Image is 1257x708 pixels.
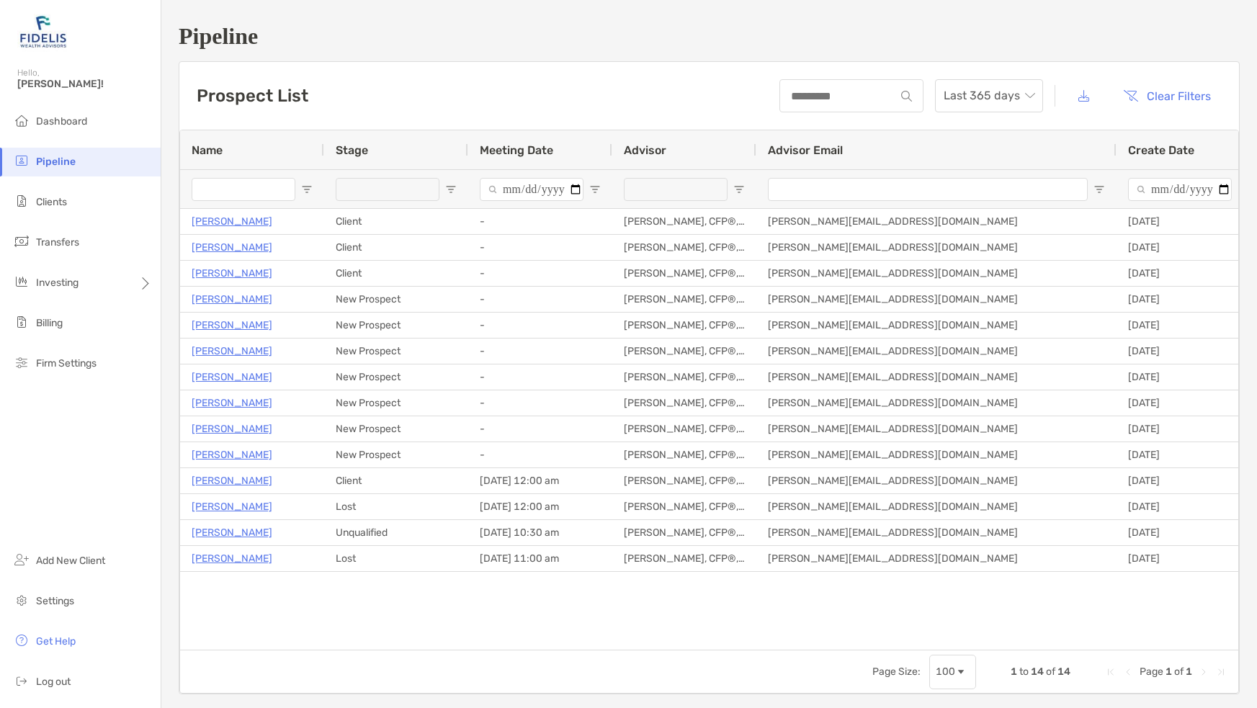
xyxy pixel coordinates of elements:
[1122,666,1134,678] div: Previous Page
[197,86,308,106] h3: Prospect List
[468,442,612,467] div: -
[468,235,612,260] div: -
[612,468,756,493] div: [PERSON_NAME], CFP®, AIF®
[589,184,601,195] button: Open Filter Menu
[612,261,756,286] div: [PERSON_NAME], CFP®, AIF®
[1057,666,1070,678] span: 14
[612,364,756,390] div: [PERSON_NAME], CFP®, AIF®
[36,156,76,168] span: Pipeline
[13,192,30,210] img: clients icon
[13,112,30,129] img: dashboard icon
[612,313,756,338] div: [PERSON_NAME], CFP®, AIF®
[612,339,756,364] div: [PERSON_NAME], CFP®, AIF®
[36,357,97,369] span: Firm Settings
[13,551,30,568] img: add_new_client icon
[468,209,612,234] div: -
[192,368,272,386] a: [PERSON_NAME]
[1140,666,1163,678] span: Page
[13,354,30,371] img: firm-settings icon
[768,178,1088,201] input: Advisor Email Filter Input
[324,313,468,338] div: New Prospect
[468,416,612,442] div: -
[480,143,553,157] span: Meeting Date
[324,339,468,364] div: New Prospect
[324,287,468,312] div: New Prospect
[1128,178,1232,201] input: Create Date Filter Input
[36,595,74,607] span: Settings
[13,672,30,689] img: logout icon
[1031,666,1044,678] span: 14
[944,80,1034,112] span: Last 365 days
[17,78,152,90] span: [PERSON_NAME]!
[192,394,272,412] p: [PERSON_NAME]
[756,287,1117,312] div: [PERSON_NAME][EMAIL_ADDRESS][DOMAIN_NAME]
[192,238,272,256] a: [PERSON_NAME]
[468,339,612,364] div: -
[192,212,272,230] a: [PERSON_NAME]
[179,23,1240,50] h1: Pipeline
[756,313,1117,338] div: [PERSON_NAME][EMAIL_ADDRESS][DOMAIN_NAME]
[192,264,272,282] a: [PERSON_NAME]
[192,420,272,438] a: [PERSON_NAME]
[468,364,612,390] div: -
[929,655,976,689] div: Page Size
[1011,666,1017,678] span: 1
[324,209,468,234] div: Client
[468,287,612,312] div: -
[192,143,223,157] span: Name
[324,468,468,493] div: Client
[192,316,272,334] a: [PERSON_NAME]
[872,666,921,678] div: Page Size:
[1112,80,1222,112] button: Clear Filters
[13,591,30,609] img: settings icon
[480,178,583,201] input: Meeting Date Filter Input
[1128,143,1194,157] span: Create Date
[324,261,468,286] div: Client
[612,442,756,467] div: [PERSON_NAME], CFP®, AIF®
[756,546,1117,571] div: [PERSON_NAME][EMAIL_ADDRESS][DOMAIN_NAME]
[192,472,272,490] a: [PERSON_NAME]
[756,520,1117,545] div: [PERSON_NAME][EMAIL_ADDRESS][DOMAIN_NAME]
[192,178,295,201] input: Name Filter Input
[1215,666,1227,678] div: Last Page
[756,390,1117,416] div: [PERSON_NAME][EMAIL_ADDRESS][DOMAIN_NAME]
[13,632,30,649] img: get-help icon
[1046,666,1055,678] span: of
[13,313,30,331] img: billing icon
[612,235,756,260] div: [PERSON_NAME], CFP®, AIF®
[36,317,63,329] span: Billing
[756,468,1117,493] div: [PERSON_NAME][EMAIL_ADDRESS][DOMAIN_NAME]
[324,520,468,545] div: Unqualified
[324,546,468,571] div: Lost
[13,152,30,169] img: pipeline icon
[192,550,272,568] p: [PERSON_NAME]
[324,364,468,390] div: New Prospect
[192,524,272,542] a: [PERSON_NAME]
[192,446,272,464] a: [PERSON_NAME]
[36,555,105,567] span: Add New Client
[468,494,612,519] div: [DATE] 12:00 am
[324,235,468,260] div: Client
[192,498,272,516] a: [PERSON_NAME]
[468,468,612,493] div: [DATE] 12:00 am
[324,416,468,442] div: New Prospect
[1186,666,1192,678] span: 1
[336,143,368,157] span: Stage
[192,342,272,360] a: [PERSON_NAME]
[936,666,955,678] div: 100
[1198,666,1209,678] div: Next Page
[1166,666,1172,678] span: 1
[1174,666,1184,678] span: of
[756,416,1117,442] div: [PERSON_NAME][EMAIL_ADDRESS][DOMAIN_NAME]
[612,494,756,519] div: [PERSON_NAME], CFP®, AIF®
[36,115,87,127] span: Dashboard
[36,676,71,688] span: Log out
[901,91,912,102] img: input icon
[468,520,612,545] div: [DATE] 10:30 am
